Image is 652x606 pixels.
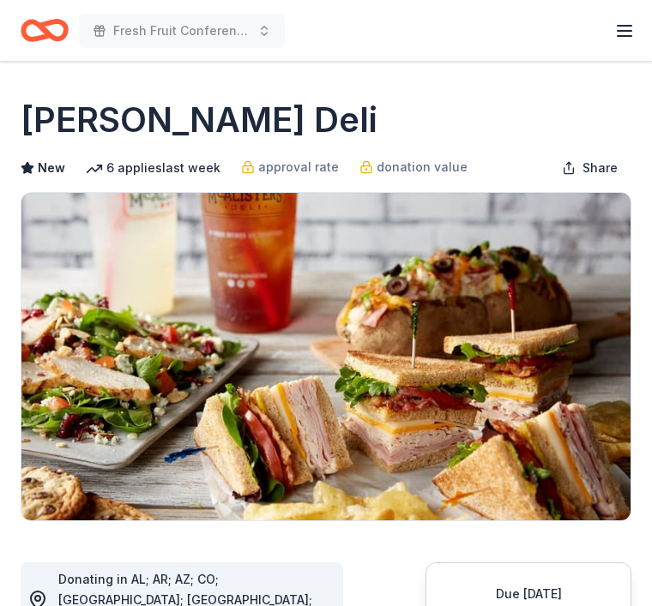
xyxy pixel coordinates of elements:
[377,157,468,177] span: donation value
[21,96,377,144] h1: [PERSON_NAME] Deli
[359,157,468,177] a: donation value
[258,157,339,177] span: approval rate
[21,10,69,51] a: Home
[241,157,339,177] a: approval rate
[548,151,631,185] button: Share
[38,158,65,178] span: New
[583,158,618,178] span: Share
[447,584,610,604] div: Due [DATE]
[113,21,251,41] span: Fresh Fruit Conference
[79,14,285,48] button: Fresh Fruit Conference
[21,193,631,520] img: Image for McAlister's Deli
[86,158,220,178] div: 6 applies last week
